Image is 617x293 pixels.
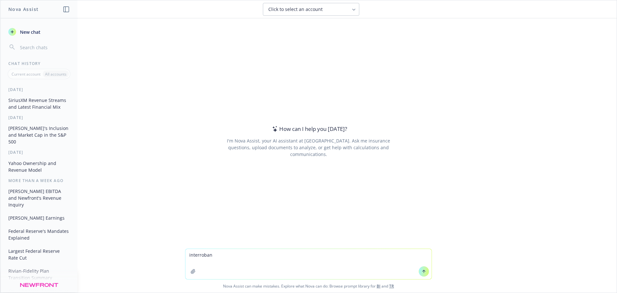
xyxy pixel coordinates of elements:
h1: Nova Assist [8,6,39,13]
button: Yahoo Ownership and Revenue Model [6,158,72,175]
div: Chat History [1,61,77,66]
button: Largest Federal Reserve Rate Cut [6,246,72,263]
span: Click to select an account [268,6,323,13]
a: BI [377,283,380,289]
p: Current account [12,71,40,77]
div: How can I help you [DATE]? [270,125,347,133]
div: [DATE] [1,150,77,155]
p: All accounts [45,71,67,77]
button: Click to select an account [263,3,359,16]
button: New chat [6,26,72,38]
input: Search chats [19,43,70,52]
button: [PERSON_NAME]'s Inclusion and Market Cap in the S&P 500 [6,123,72,147]
span: Nova Assist can make mistakes. Explore what Nova can do: Browse prompt library for and [3,279,614,293]
textarea: interroban [185,249,432,279]
button: [PERSON_NAME] EBITDA and Newfront's Revenue Inquiry [6,186,72,210]
a: TR [389,283,394,289]
div: [DATE] [1,115,77,120]
div: More than a week ago [1,178,77,183]
button: SiriusXM Revenue Streams and Latest Financial Mix [6,95,72,112]
button: Federal Reserve's Mandates Explained [6,226,72,243]
div: [DATE] [1,87,77,92]
button: [PERSON_NAME] Earnings [6,213,72,223]
div: I'm Nova Assist, your AI assistant at [GEOGRAPHIC_DATA]. Ask me insurance questions, upload docum... [218,137,399,158]
button: Rivian-Fidelity Plan Transition Summary [6,266,72,283]
span: New chat [19,29,40,35]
